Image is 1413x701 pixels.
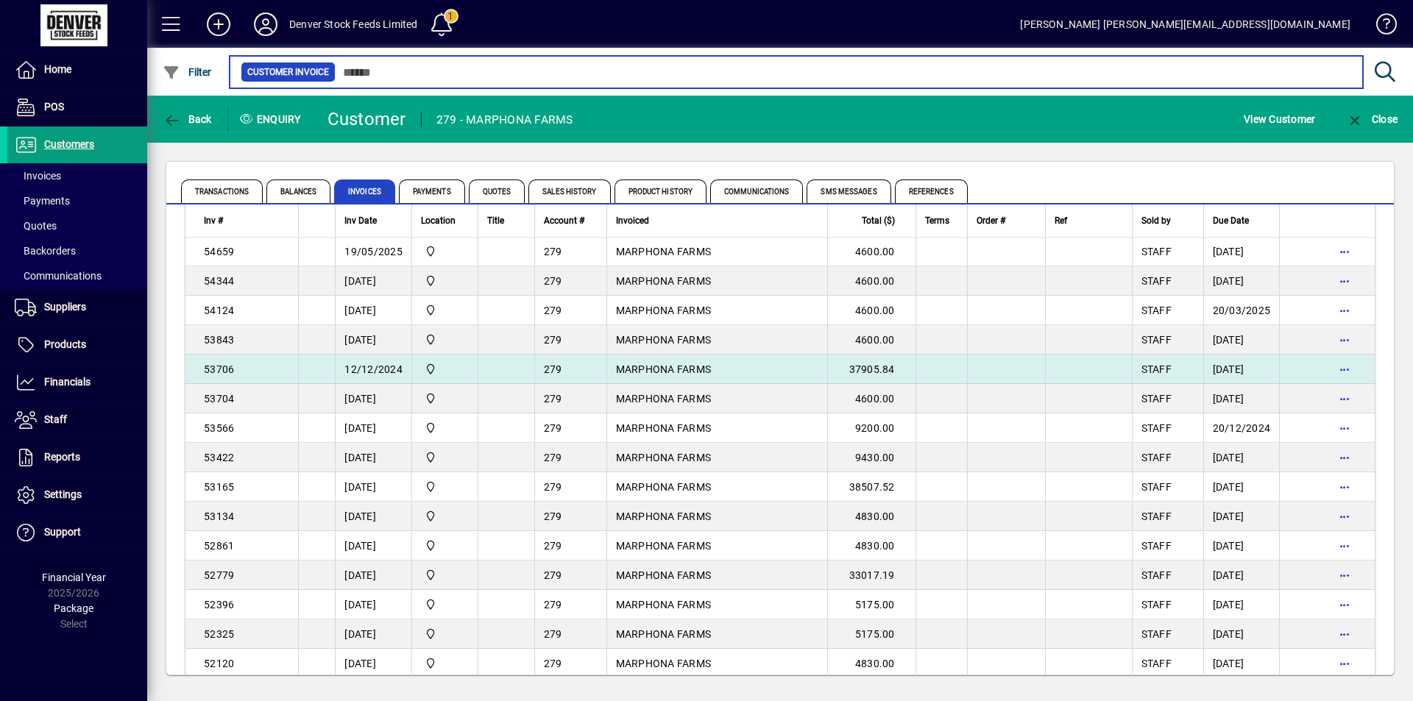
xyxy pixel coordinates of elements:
span: MARPHONA FARMS [616,658,712,669]
span: 279 [544,305,562,316]
span: Back [163,113,212,125]
span: Ref [1055,213,1067,229]
button: More options [1333,387,1356,410]
td: [DATE] [335,531,411,561]
span: Close [1346,113,1398,125]
span: MARPHONA FARMS [616,599,712,611]
span: STAFF [1141,569,1172,581]
span: Settings [44,488,82,500]
span: STAFF [1141,481,1172,493]
span: DENVER STOCKFEEDS LTD [421,273,469,289]
a: Suppliers [7,289,147,326]
span: Quotes [15,220,57,232]
app-page-header-button: Back [147,106,228,132]
span: Inv # [204,213,223,229]
button: More options [1333,416,1356,440]
span: Backorders [15,245,76,257]
td: [DATE] [335,266,411,296]
div: Order # [977,213,1036,229]
span: 54659 [204,246,234,257]
span: 279 [544,422,562,434]
td: [DATE] [1203,531,1280,561]
a: Knowledge Base [1365,3,1395,51]
a: Quotes [7,213,147,238]
a: Reports [7,439,147,476]
span: Sold by [1141,213,1171,229]
span: DENVER STOCKFEEDS LTD [421,391,469,407]
span: DENVER STOCKFEEDS LTD [421,361,469,377]
span: DENVER STOCKFEEDS LTD [421,302,469,319]
button: Close [1342,106,1401,132]
span: 279 [544,540,562,552]
span: DENVER STOCKFEEDS LTD [421,479,469,495]
a: Financials [7,364,147,401]
span: DENVER STOCKFEEDS LTD [421,508,469,524]
span: STAFF [1141,658,1172,669]
span: STAFF [1141,334,1172,346]
div: Total ($) [837,213,908,229]
span: Sales History [528,179,610,203]
button: More options [1333,563,1356,587]
span: MARPHONA FARMS [616,305,712,316]
a: Staff [7,402,147,438]
span: MARPHONA FARMS [616,246,712,257]
button: View Customer [1240,106,1319,132]
span: Invoices [334,179,395,203]
td: 4600.00 [827,296,916,325]
td: 37905.84 [827,355,916,384]
span: STAFF [1141,628,1172,640]
span: MARPHONA FARMS [616,569,712,581]
span: 53843 [204,334,234,346]
span: STAFF [1141,275,1172,287]
span: 53134 [204,510,234,522]
td: 4600.00 [827,384,916,413]
td: 5175.00 [827,619,916,649]
button: More options [1333,299,1356,322]
td: 12/12/2024 [335,355,411,384]
span: 53566 [204,422,234,434]
span: 52325 [204,628,234,640]
span: 54124 [204,305,234,316]
button: Back [159,106,216,132]
td: 4600.00 [827,237,916,266]
span: MARPHONA FARMS [616,275,712,287]
span: Order # [977,213,1005,229]
span: 53706 [204,363,234,375]
td: [DATE] [1203,266,1280,296]
span: Due Date [1213,213,1249,229]
span: STAFF [1141,246,1172,257]
span: STAFF [1141,363,1172,375]
div: Account # [544,213,598,229]
span: Inv Date [344,213,377,229]
div: Denver Stock Feeds Limited [289,13,418,36]
span: DENVER STOCKFEEDS LTD [421,567,469,583]
td: [DATE] [1203,561,1280,590]
td: [DATE] [335,502,411,531]
span: View Customer [1244,107,1315,131]
span: Package [54,602,93,614]
button: More options [1333,622,1356,646]
span: 52120 [204,658,234,669]
div: Location [421,213,469,229]
td: [DATE] [1203,384,1280,413]
span: Payments [399,179,465,203]
td: 20/03/2025 [1203,296,1280,325]
td: [DATE] [335,296,411,325]
button: More options [1333,534,1356,558]
span: 279 [544,628,562,640]
div: Invoiced [616,213,818,229]
div: Inv # [204,213,289,229]
div: Enquiry [228,107,316,131]
div: [PERSON_NAME] [PERSON_NAME][EMAIL_ADDRESS][DOMAIN_NAME] [1020,13,1350,36]
span: Filter [163,66,212,78]
button: More options [1333,593,1356,616]
span: Reports [44,451,80,463]
span: 53704 [204,393,234,405]
span: 279 [544,599,562,611]
span: DENVER STOCKFEEDS LTD [421,597,469,613]
span: Location [421,213,456,229]
a: Backorders [7,238,147,263]
span: MARPHONA FARMS [616,363,712,375]
span: 279 [544,334,562,346]
td: [DATE] [335,325,411,355]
